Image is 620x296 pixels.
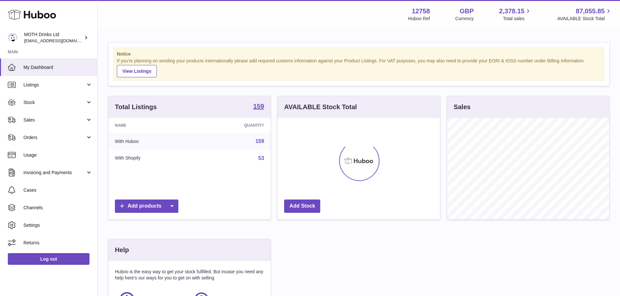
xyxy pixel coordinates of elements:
[23,64,92,71] span: My Dashboard
[23,170,86,176] span: Invoicing and Payments
[576,7,605,16] span: 87,055.85
[24,38,96,43] span: [EMAIL_ADDRESS][DOMAIN_NAME]
[557,16,612,22] span: AVAILABLE Stock Total
[253,103,264,111] a: 159
[8,253,90,265] a: Log out
[408,16,430,22] div: Huboo Ref
[24,32,83,44] div: MOTH Drinks Ltd
[412,7,430,16] strong: 12758
[23,240,92,246] span: Returns
[557,7,612,22] a: 87,055.85 AVAILABLE Stock Total
[115,246,129,254] h3: Help
[23,222,92,228] span: Settings
[454,103,471,111] h3: Sales
[499,7,532,22] a: 2,378.15 Total sales
[284,103,357,111] h3: AVAILABLE Stock Total
[108,150,196,167] td: With Shopify
[503,16,532,22] span: Total sales
[455,16,474,22] div: Currency
[117,65,157,77] a: View Listings
[108,133,196,150] td: With Huboo
[258,155,264,161] a: 53
[196,118,271,133] th: Quantity
[23,187,92,193] span: Cases
[115,269,264,281] p: Huboo is the easy way to get your stock fulfilled. But incase you need any help here's our ways f...
[117,51,601,57] strong: Notice
[23,82,86,88] span: Listings
[255,138,264,144] a: 159
[117,58,601,77] div: If you're planning on sending your products internationally please add required customs informati...
[499,7,525,16] span: 2,378.15
[115,103,157,111] h3: Total Listings
[284,199,320,213] a: Add Stock
[23,117,86,123] span: Sales
[23,135,86,141] span: Orders
[115,199,178,213] a: Add products
[253,103,264,109] strong: 159
[460,7,474,16] strong: GBP
[23,99,86,106] span: Stock
[23,205,92,211] span: Channels
[108,118,196,133] th: Name
[23,152,92,158] span: Usage
[8,33,18,43] img: orders@mothdrinks.com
